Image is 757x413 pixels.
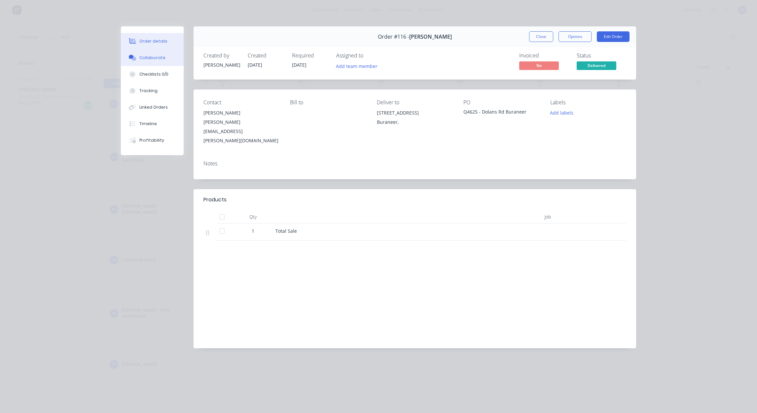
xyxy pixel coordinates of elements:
[121,66,184,83] button: Checklists 0/0
[139,104,168,110] div: Linked Orders
[463,108,539,118] div: Q4625 - Dolans Rd Buraneer
[121,116,184,132] button: Timeline
[248,52,284,59] div: Created
[203,196,227,204] div: Products
[233,210,273,224] div: Qty
[577,52,626,59] div: Status
[139,137,164,143] div: Profitability
[559,31,592,42] button: Options
[203,108,279,118] div: [PERSON_NAME]
[550,99,626,106] div: Labels
[275,228,297,234] span: Total Sale
[121,132,184,149] button: Profitability
[139,71,168,77] div: Checklists 0/0
[409,34,452,40] span: [PERSON_NAME]
[377,118,453,127] div: Buraneer,
[577,61,616,70] span: Delivered
[529,31,553,42] button: Close
[519,61,559,70] span: No
[121,83,184,99] button: Tracking
[121,33,184,50] button: Order details
[463,99,539,106] div: PO
[139,38,167,44] div: Order details
[292,62,306,68] span: [DATE]
[139,55,165,61] div: Collaborate
[203,52,240,59] div: Created by
[333,61,381,70] button: Add team member
[252,227,254,234] span: 1
[377,99,453,106] div: Deliver to
[292,52,328,59] div: Required
[290,99,366,106] div: Bill to
[203,160,626,167] div: Notes
[203,99,279,106] div: Contact
[139,121,157,127] div: Timeline
[378,34,409,40] span: Order #116 -
[504,210,554,224] div: Job
[597,31,630,42] button: Edit Order
[336,61,381,70] button: Add team member
[203,118,279,145] div: [PERSON_NAME][EMAIL_ADDRESS][PERSON_NAME][DOMAIN_NAME]
[248,62,262,68] span: [DATE]
[121,50,184,66] button: Collaborate
[519,52,569,59] div: Invoiced
[203,108,279,145] div: [PERSON_NAME][PERSON_NAME][EMAIL_ADDRESS][PERSON_NAME][DOMAIN_NAME]
[546,108,577,117] button: Add labels
[203,61,240,68] div: [PERSON_NAME]
[377,108,453,129] div: [STREET_ADDRESS]Buraneer,
[139,88,158,94] div: Tracking
[577,61,616,71] button: Delivered
[377,108,453,118] div: [STREET_ADDRESS]
[336,52,402,59] div: Assigned to
[121,99,184,116] button: Linked Orders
